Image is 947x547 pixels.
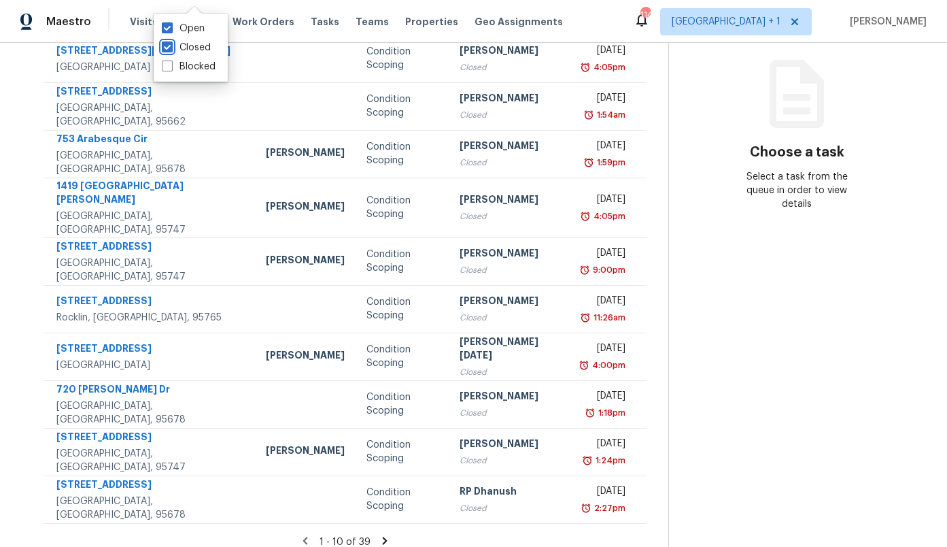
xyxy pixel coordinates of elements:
div: [STREET_ADDRESS] [56,84,244,101]
div: [STREET_ADDRESS] [56,342,244,359]
div: [STREET_ADDRESS] [56,239,244,256]
div: Condition Scoping [366,45,438,72]
div: Closed [460,406,560,420]
div: 2:27pm [591,501,625,515]
div: [DATE] [582,437,625,454]
img: Overdue Alarm Icon [582,454,593,467]
img: Overdue Alarm Icon [580,210,591,223]
div: [STREET_ADDRESS][PERSON_NAME] [56,44,244,61]
div: [GEOGRAPHIC_DATA], [GEOGRAPHIC_DATA], 95747 [56,210,244,237]
div: Closed [460,454,560,467]
div: 4:00pm [589,359,625,372]
div: [STREET_ADDRESS] [56,294,244,311]
div: [DATE] [582,342,625,359]
img: Overdue Alarm Icon [579,263,590,277]
div: Condition Scoping [366,438,438,465]
div: Condition Scoping [366,391,438,418]
div: [STREET_ADDRESS] [56,478,244,495]
div: [GEOGRAPHIC_DATA], [GEOGRAPHIC_DATA], 95747 [56,447,244,474]
div: Condition Scoping [366,194,438,221]
span: Maestro [46,15,91,29]
div: [PERSON_NAME] [460,437,560,454]
div: [PERSON_NAME] [266,199,345,216]
div: [PERSON_NAME] [460,246,560,263]
span: Tasks [311,17,339,27]
div: 1419 [GEOGRAPHIC_DATA][PERSON_NAME] [56,179,244,210]
div: [DATE] [582,44,625,61]
img: Overdue Alarm Icon [581,501,591,515]
div: Closed [460,210,560,223]
div: [DATE] [582,294,625,311]
div: [GEOGRAPHIC_DATA] [56,359,244,372]
div: RP Dhanush [460,484,560,501]
div: [DATE] [582,193,625,210]
div: [PERSON_NAME][DATE] [460,335,560,365]
div: [PERSON_NAME] [460,294,560,311]
div: Condition Scoping [366,486,438,513]
span: 1 - 10 of 39 [320,537,371,547]
div: [PERSON_NAME] [266,444,345,461]
div: [PERSON_NAME] [266,253,345,270]
img: Overdue Alarm Icon [583,108,594,122]
div: [PERSON_NAME] [266,348,345,365]
div: Closed [460,501,560,515]
h3: Choose a task [750,146,844,159]
div: Condition Scoping [366,295,438,322]
label: Blocked [162,60,216,73]
div: 1:54am [594,108,625,122]
div: 1:59pm [594,156,625,169]
div: [GEOGRAPHIC_DATA], [GEOGRAPHIC_DATA], 95662 [56,101,244,129]
div: 1:18pm [596,406,625,420]
div: [GEOGRAPHIC_DATA] [56,61,244,74]
div: [DATE] [582,246,625,263]
div: Closed [460,311,560,325]
span: Visits [130,15,158,29]
div: Condition Scoping [366,93,438,120]
div: [STREET_ADDRESS] [56,430,244,447]
div: Closed [460,156,560,169]
div: [PERSON_NAME] [460,139,560,156]
span: [GEOGRAPHIC_DATA] + 1 [672,15,780,29]
div: 9:00pm [590,263,625,277]
div: 114 [640,8,650,22]
div: Closed [460,61,560,74]
div: 1:24pm [593,454,625,467]
span: Properties [405,15,458,29]
div: 720 [PERSON_NAME] Dr [56,382,244,399]
div: 753 Arabesque Cir [56,132,244,149]
div: 11:26am [591,311,625,325]
div: [PERSON_NAME] [460,44,560,61]
div: [DATE] [582,91,625,108]
div: 4:05pm [591,61,625,74]
div: [GEOGRAPHIC_DATA], [GEOGRAPHIC_DATA], 95678 [56,399,244,427]
label: Open [162,22,205,35]
div: [DATE] [582,139,625,156]
div: Rocklin, [GEOGRAPHIC_DATA], 95765 [56,311,244,325]
div: Condition Scoping [366,343,438,370]
img: Overdue Alarm Icon [579,359,589,372]
img: Overdue Alarm Icon [583,156,594,169]
div: Closed [460,365,560,379]
img: Overdue Alarm Icon [580,61,591,74]
div: [PERSON_NAME] [460,91,560,108]
div: [PERSON_NAME] [460,193,560,210]
div: [DATE] [582,484,625,501]
span: Teams [356,15,389,29]
div: Condition Scoping [366,140,438,167]
div: Closed [460,263,560,277]
div: Closed [460,108,560,122]
span: Work Orders [233,15,294,29]
div: [DATE] [582,389,625,406]
div: [GEOGRAPHIC_DATA], [GEOGRAPHIC_DATA], 95747 [56,256,244,284]
div: Condition Scoping [366,248,438,275]
img: Overdue Alarm Icon [580,311,591,325]
img: Overdue Alarm Icon [585,406,596,420]
div: Select a task from the queue in order to view details [733,170,861,211]
div: 4:05pm [591,210,625,223]
span: [PERSON_NAME] [844,15,927,29]
div: [PERSON_NAME] [266,146,345,163]
div: [GEOGRAPHIC_DATA], [GEOGRAPHIC_DATA], 95678 [56,149,244,176]
label: Closed [162,41,211,54]
span: Geo Assignments [475,15,563,29]
div: [GEOGRAPHIC_DATA], [GEOGRAPHIC_DATA], 95678 [56,495,244,522]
